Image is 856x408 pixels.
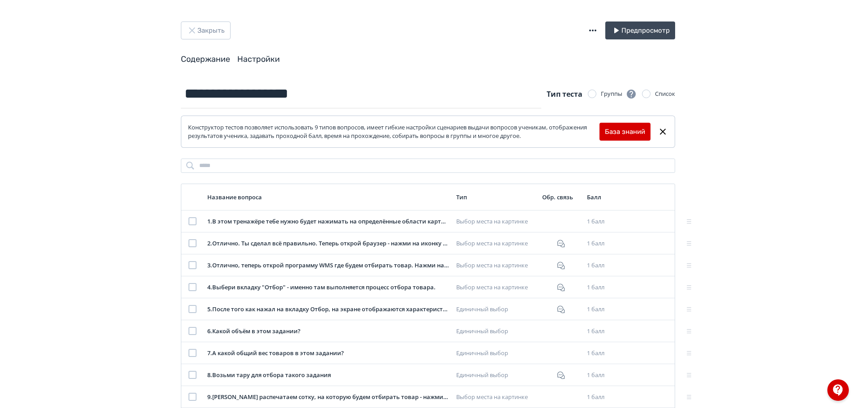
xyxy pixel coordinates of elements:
[547,89,582,99] span: Тип теста
[456,193,535,201] div: Тип
[207,393,449,402] div: 9 . [PERSON_NAME] распечатаем сотку, на которую будем отбирать товар - нажми на кнопку с иконкой ...
[587,217,620,226] div: 1 балл
[599,123,651,141] button: База знаний
[456,217,535,226] div: Выбор места на картинке
[207,349,449,358] div: 7 . А какой общий вес товаров в этом задании?
[181,54,230,64] a: Содержание
[587,393,620,402] div: 1 балл
[456,261,535,270] div: Выбор места на картинке
[542,193,580,201] div: Обр. связь
[207,283,449,292] div: 4 . Выбери вкладку "Отбор" - именно там выполняется процесс отбора товара.
[207,193,449,201] div: Название вопроса
[207,305,449,314] div: 5 . После того как нажал на вкладку Отбор, на экране отображаются характеристики задания. Посмотр...
[587,305,620,314] div: 1 балл
[456,371,535,380] div: Единичный выбор
[456,239,535,248] div: Выбор места на картинке
[207,371,449,380] div: 8 . Возьми тару для отбора такого задания
[237,54,280,64] a: Настройки
[207,327,449,336] div: 6 . Какой объём в этом задании?
[587,327,620,336] div: 1 балл
[605,21,675,39] button: Предпросмотр
[456,283,535,292] div: Выбор места на картинке
[207,217,449,226] div: 1 . В этом тренажёре тебе нужно будет нажимать на определённые области картинки. Давай попробуем :
[456,327,535,336] div: Единичный выбор
[601,89,637,99] div: Группы
[181,21,231,39] button: Закрыть
[456,349,535,358] div: Единичный выбор
[587,261,620,270] div: 1 балл
[456,305,535,314] div: Единичный выбор
[188,123,599,141] div: Конструктор тестов позволяет использовать 9 типов вопросов, имеет гибкие настройки сценариев выда...
[587,283,620,292] div: 1 балл
[207,261,449,270] div: 3 . Отлично, теперь открой программу WMS где будем отбирать товар. Нажми на иконку программы WMS
[587,349,620,358] div: 1 балл
[587,193,620,201] div: Балл
[587,239,620,248] div: 1 балл
[207,239,449,248] div: 2 . Отлично. Ты сделал всё правильно. Теперь открой браузер - нажми на иконку Google Chrome.
[655,90,675,99] div: Список
[605,127,645,137] a: База знаний
[456,393,535,402] div: Выбор места на картинке
[587,371,620,380] div: 1 балл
